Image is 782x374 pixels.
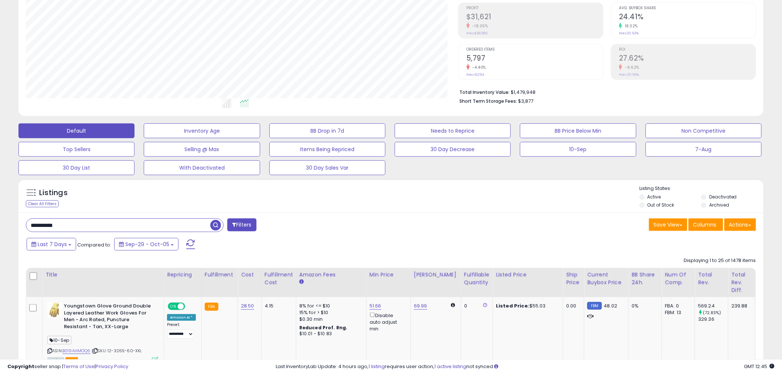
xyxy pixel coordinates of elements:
div: ASIN: [47,303,158,363]
label: Active [647,194,661,200]
small: 18.32% [622,23,638,29]
span: Avg. Buybox Share [619,6,756,10]
button: Columns [688,218,723,231]
span: Sep-29 - Oct-05 [125,241,169,248]
a: 51.66 [370,302,381,310]
div: 0.00 [566,303,578,309]
button: Inventory Age [144,123,260,138]
div: seller snap | | [7,363,128,370]
div: Total Rev. [698,271,725,286]
small: Prev: 20.63% [619,31,639,35]
small: -18.05% [470,23,488,29]
div: Amazon AI * [167,314,196,321]
div: Displaying 1 to 25 of 1478 items [684,257,756,264]
button: Top Sellers [18,142,135,157]
div: $10.01 - $10.83 [299,331,361,337]
label: Out of Stock [647,202,674,208]
b: Short Term Storage Fees: [459,98,517,104]
button: Save View [649,218,687,231]
button: Non Competitive [646,123,762,138]
h2: 24.41% [619,13,756,23]
p: Listing States: [640,185,764,192]
div: Cost [241,271,258,279]
div: 15% for > $10 [299,309,361,316]
span: Last 7 Days [38,241,67,248]
div: Ship Price [566,271,581,286]
div: 0 [464,303,487,309]
div: Amazon Fees [299,271,363,279]
div: $55.03 [496,303,557,309]
button: 30 Day Sales Var [269,160,385,175]
b: Reduced Prof. Rng. [299,324,348,331]
span: Ordered Items [466,48,603,52]
strong: Copyright [7,363,34,370]
div: Min Price [370,271,408,279]
small: Amazon Fees. [299,279,304,285]
small: FBM [587,302,602,310]
small: (72.83%) [703,310,721,316]
h5: Listings [39,188,68,198]
div: BB Share 24h. [632,271,659,286]
img: 51Zz-YWyfrL._SL40_.jpg [47,303,62,317]
div: Disable auto adjust min [370,311,405,332]
span: Profit [466,6,603,10]
a: 1 listing [369,363,385,370]
button: 30 Day List [18,160,135,175]
div: 8% for <= $10 [299,303,361,309]
small: Prev: 30.56% [619,72,639,77]
div: Fulfillable Quantity [464,271,490,286]
button: BB Price Below Min [520,123,636,138]
span: 10-Sep [47,336,71,344]
div: Num of Comp. [665,271,692,286]
a: B019AHMOQ6 [62,348,91,354]
span: ON [169,303,178,310]
div: FBM: 13 [665,309,689,316]
b: Youngstown Glove Ground Double Layered Leather Work Gloves For Men - Arc Rated, Puncture Resistan... [64,303,154,332]
div: 569.24 [698,303,728,309]
div: Repricing [167,271,198,279]
a: 1 active listing [435,363,467,370]
button: 7-Aug [646,142,762,157]
span: 48.02 [604,302,618,309]
h2: 27.62% [619,54,756,64]
div: Current Buybox Price [587,271,625,286]
div: 239.88 [731,303,749,309]
button: Sep-29 - Oct-05 [114,238,178,251]
a: Privacy Policy [96,363,128,370]
div: Last InventoryLab Update: 4 hours ago, requires user action, not synced. [276,363,775,370]
small: Prev: 6,064 [466,72,484,77]
h2: $31,621 [466,13,603,23]
label: Deactivated [709,194,737,200]
span: 2025-10-13 12:45 GMT [744,363,775,370]
a: 28.50 [241,302,254,310]
div: $0.30 min [299,316,361,323]
div: [PERSON_NAME] [414,271,458,279]
small: FBA [205,303,218,311]
span: OFF [184,303,196,310]
b: Listed Price: [496,302,530,309]
button: Selling @ Max [144,142,260,157]
a: Terms of Use [63,363,95,370]
button: 30 Day Decrease [395,142,511,157]
div: FBA: 0 [665,303,689,309]
div: Preset: [167,322,196,339]
button: 10-Sep [520,142,636,157]
span: ROI [619,48,756,52]
div: Total Rev. Diff. [731,271,752,294]
button: Last 7 Days [27,238,76,251]
span: | SKU: 12-3265-60-XXL [92,348,142,354]
div: 4.15 [265,303,290,309]
span: $3,877 [518,98,533,105]
label: Archived [709,202,729,208]
span: Compared to: [77,241,111,248]
button: Actions [724,218,756,231]
button: Needs to Reprice [395,123,511,138]
small: -9.62% [622,65,639,70]
button: BB Drop in 7d [269,123,385,138]
span: Columns [693,221,717,228]
b: Total Inventory Value: [459,89,510,95]
li: $1,479,948 [459,87,751,96]
small: Prev: $38,585 [466,31,487,35]
div: 329.36 [698,316,728,323]
button: Filters [227,218,256,231]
